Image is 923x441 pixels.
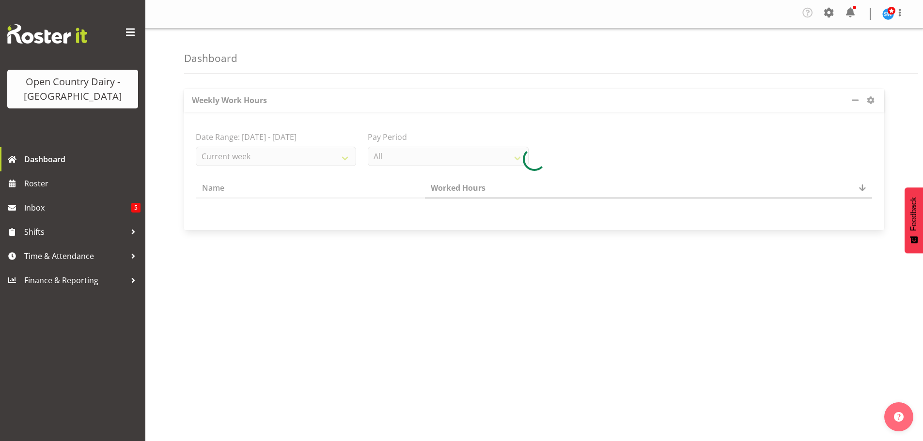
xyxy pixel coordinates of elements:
span: Inbox [24,200,131,215]
span: Feedback [909,197,918,231]
button: Feedback - Show survey [905,187,923,253]
span: 5 [131,203,141,213]
img: Rosterit website logo [7,24,87,44]
div: Open Country Dairy - [GEOGRAPHIC_DATA] [17,75,128,104]
img: steve-webb7510.jpg [882,8,894,20]
h4: Dashboard [184,53,237,64]
span: Shifts [24,225,126,239]
span: Time & Attendance [24,249,126,263]
img: help-xxl-2.png [894,412,904,422]
span: Finance & Reporting [24,273,126,288]
span: Roster [24,176,141,191]
span: Dashboard [24,152,141,167]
